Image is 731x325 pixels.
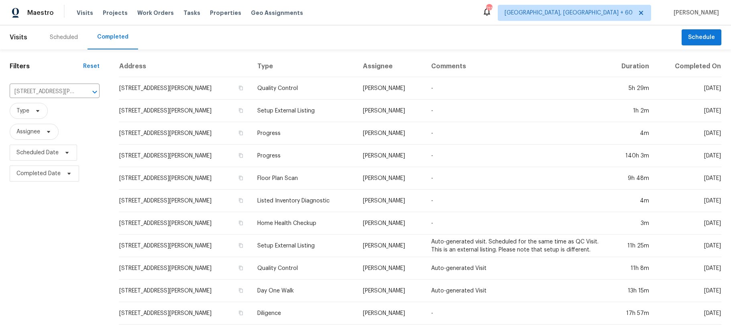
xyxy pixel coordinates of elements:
td: Listed Inventory Diagnostic [251,190,356,212]
td: 5h 29m [605,77,656,100]
span: Visits [77,9,93,17]
th: Duration [605,56,656,77]
button: Copy Address [237,287,244,294]
td: [DATE] [656,257,721,280]
td: - [425,100,605,122]
td: [DATE] [656,100,721,122]
td: - [425,77,605,100]
button: Copy Address [237,242,244,249]
div: Reset [83,62,100,70]
th: Type [251,56,356,77]
td: [PERSON_NAME] [356,145,425,167]
td: [PERSON_NAME] [356,235,425,257]
button: Copy Address [237,129,244,137]
td: [DATE] [656,280,721,302]
td: Quality Control [251,257,356,280]
td: [STREET_ADDRESS][PERSON_NAME] [119,257,251,280]
td: Auto-generated Visit [425,280,605,302]
span: Tasks [183,10,200,16]
td: 4m [605,122,656,145]
td: [STREET_ADDRESS][PERSON_NAME] [119,167,251,190]
td: 11h 25m [605,235,656,257]
td: [DATE] [656,190,721,212]
td: Home Health Checkup [251,212,356,235]
button: Copy Address [237,84,244,92]
td: Quality Control [251,77,356,100]
td: [STREET_ADDRESS][PERSON_NAME] [119,280,251,302]
button: Copy Address [237,309,244,317]
td: [DATE] [656,302,721,325]
div: 711 [486,5,492,13]
button: Copy Address [237,152,244,159]
td: 4m [605,190,656,212]
td: - [425,122,605,145]
span: Type [16,107,29,115]
td: Diligence [251,302,356,325]
td: 13h 15m [605,280,656,302]
td: Setup External Listing [251,235,356,257]
td: Progress [251,145,356,167]
td: Progress [251,122,356,145]
td: - [425,145,605,167]
td: [DATE] [656,77,721,100]
button: Copy Address [237,174,244,182]
td: [DATE] [656,212,721,235]
td: [PERSON_NAME] [356,100,425,122]
td: Auto-generated visit. Scheduled for the same time as QC Visit. This is an external listing. Pleas... [425,235,605,257]
td: [PERSON_NAME] [356,77,425,100]
td: [STREET_ADDRESS][PERSON_NAME] [119,190,251,212]
th: Address [119,56,251,77]
td: [STREET_ADDRESS][PERSON_NAME] [119,100,251,122]
td: Setup External Listing [251,100,356,122]
td: [DATE] [656,122,721,145]
td: [PERSON_NAME] [356,190,425,212]
button: Copy Address [237,219,244,227]
th: Comments [425,56,605,77]
span: Projects [103,9,128,17]
td: - [425,302,605,325]
span: Assignee [16,128,40,136]
th: Assignee [356,56,425,77]
td: - [425,190,605,212]
td: 1h 2m [605,100,656,122]
td: 11h 8m [605,257,656,280]
td: - [425,212,605,235]
td: 3m [605,212,656,235]
th: Completed On [656,56,721,77]
td: [DATE] [656,235,721,257]
td: [PERSON_NAME] [356,302,425,325]
span: Visits [10,29,27,46]
input: Search for an address... [10,86,77,98]
td: [PERSON_NAME] [356,257,425,280]
td: [STREET_ADDRESS][PERSON_NAME] [119,302,251,325]
div: Completed [97,33,128,41]
button: Open [89,86,100,98]
button: Copy Address [237,264,244,272]
td: 140h 3m [605,145,656,167]
td: [PERSON_NAME] [356,212,425,235]
td: [STREET_ADDRESS][PERSON_NAME] [119,212,251,235]
td: [STREET_ADDRESS][PERSON_NAME] [119,145,251,167]
h1: Filters [10,62,83,70]
span: Schedule [688,33,715,43]
button: Copy Address [237,197,244,204]
td: - [425,167,605,190]
span: Work Orders [137,9,174,17]
span: Geo Assignments [251,9,303,17]
div: Scheduled [50,33,78,41]
span: Properties [210,9,241,17]
td: [STREET_ADDRESS][PERSON_NAME] [119,122,251,145]
td: Floor Plan Scan [251,167,356,190]
td: [DATE] [656,167,721,190]
span: [GEOGRAPHIC_DATA], [GEOGRAPHIC_DATA] + 60 [505,9,633,17]
span: Maestro [27,9,54,17]
td: [PERSON_NAME] [356,167,425,190]
td: [STREET_ADDRESS][PERSON_NAME] [119,77,251,100]
td: [STREET_ADDRESS][PERSON_NAME] [119,235,251,257]
td: 9h 48m [605,167,656,190]
td: [DATE] [656,145,721,167]
button: Copy Address [237,107,244,114]
td: 17h 57m [605,302,656,325]
button: Schedule [682,29,721,46]
td: [PERSON_NAME] [356,280,425,302]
